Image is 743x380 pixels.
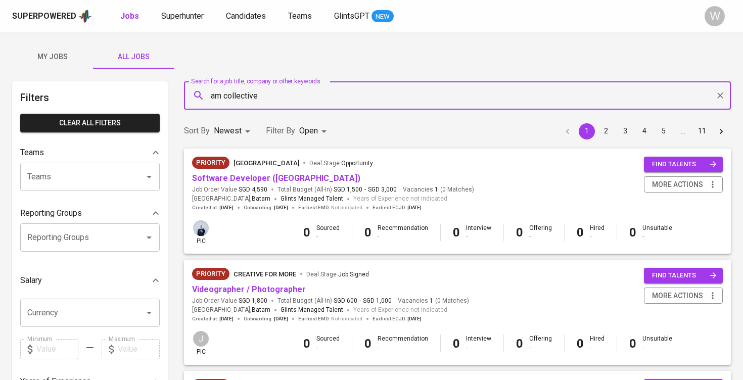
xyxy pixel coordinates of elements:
span: SGD 1,800 [239,297,267,305]
span: NEW [371,12,394,22]
div: J [192,330,210,348]
b: 0 [364,225,371,240]
div: Hired [590,335,605,352]
b: 0 [453,225,460,240]
span: Superhunter [161,11,204,21]
span: Job Order Value [192,185,267,194]
div: Offering [529,335,552,352]
span: [GEOGRAPHIC_DATA] , [192,194,270,204]
button: more actions [644,176,723,193]
div: - [316,344,340,352]
div: - [378,232,428,241]
div: Teams [20,142,160,163]
input: Value [118,339,160,359]
b: 0 [629,225,636,240]
span: Open [299,126,318,135]
a: Superpoweredapp logo [12,9,92,24]
div: Interview [466,224,491,241]
div: Superpowered [12,11,76,22]
span: SGD 600 [334,297,357,305]
span: Job Signed [338,271,369,278]
span: [DATE] [407,315,422,322]
b: 0 [364,337,371,351]
img: annisa@glints.com [193,220,209,236]
span: Priority [192,158,229,168]
div: Hired [590,224,605,241]
input: Value [36,339,78,359]
a: Superhunter [161,10,206,23]
span: Onboarding : [244,204,288,211]
div: Newest [214,122,254,140]
span: SGD 1,500 [334,185,362,194]
span: All Jobs [99,51,168,63]
span: Batam [252,305,270,315]
span: SGD 3,000 [368,185,397,194]
div: W [705,6,725,26]
button: Go to page 11 [694,123,710,139]
h6: Filters [20,89,160,106]
span: Earliest ECJD : [373,204,422,211]
div: pic [192,330,210,356]
button: find talents [644,268,723,283]
span: Years of Experience not indicated. [353,305,449,315]
span: Batam [252,194,270,204]
div: Reporting Groups [20,203,160,223]
span: Years of Experience not indicated. [353,194,449,204]
div: - [529,344,552,352]
b: Jobs [120,11,139,21]
div: Open [299,122,330,140]
button: Go to page 5 [656,123,672,139]
p: Teams [20,147,44,159]
span: Earliest ECJD : [373,315,422,322]
button: more actions [644,288,723,304]
div: Offering [529,224,552,241]
div: - [529,232,552,241]
div: Recommendation [378,224,428,241]
span: Earliest EMD : [298,315,362,322]
span: SGD 4,590 [239,185,267,194]
span: find talents [652,159,717,170]
b: 0 [577,225,584,240]
div: - [378,344,428,352]
span: Priority [192,269,229,279]
span: Onboarding : [244,315,288,322]
button: Clear [713,88,727,103]
b: 0 [516,337,523,351]
span: Total Budget (All-In) [277,297,392,305]
p: Filter By [266,125,295,137]
div: - [642,232,672,241]
a: Jobs [120,10,141,23]
span: Created at : [192,315,234,322]
span: Created at : [192,204,234,211]
span: Opportunity [341,160,373,167]
button: Go to page 2 [598,123,614,139]
span: [DATE] [219,315,234,322]
nav: pagination navigation [558,123,731,139]
span: GlintsGPT [334,11,369,21]
span: Glints Managed Talent [281,195,343,202]
button: Go to next page [713,123,729,139]
span: SGD 1,000 [363,297,392,305]
button: find talents [644,157,723,172]
div: - [316,232,340,241]
a: Teams [288,10,314,23]
button: Go to page 4 [636,123,653,139]
span: [DATE] [274,204,288,211]
span: Job Order Value [192,297,267,305]
div: - [466,344,491,352]
button: Clear All filters [20,114,160,132]
span: Vacancies ( 0 Matches ) [398,297,469,305]
a: Software Developer ([GEOGRAPHIC_DATA]) [192,173,360,183]
span: [GEOGRAPHIC_DATA] [234,159,299,167]
p: Reporting Groups [20,207,82,219]
span: more actions [652,178,703,191]
p: Salary [20,274,42,287]
b: 0 [629,337,636,351]
div: Recommendation [378,335,428,352]
div: Unsuitable [642,335,672,352]
span: Not indicated [331,315,362,322]
span: Teams [288,11,312,21]
span: - [359,297,361,305]
span: Total Budget (All-In) [277,185,397,194]
a: GlintsGPT NEW [334,10,394,23]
